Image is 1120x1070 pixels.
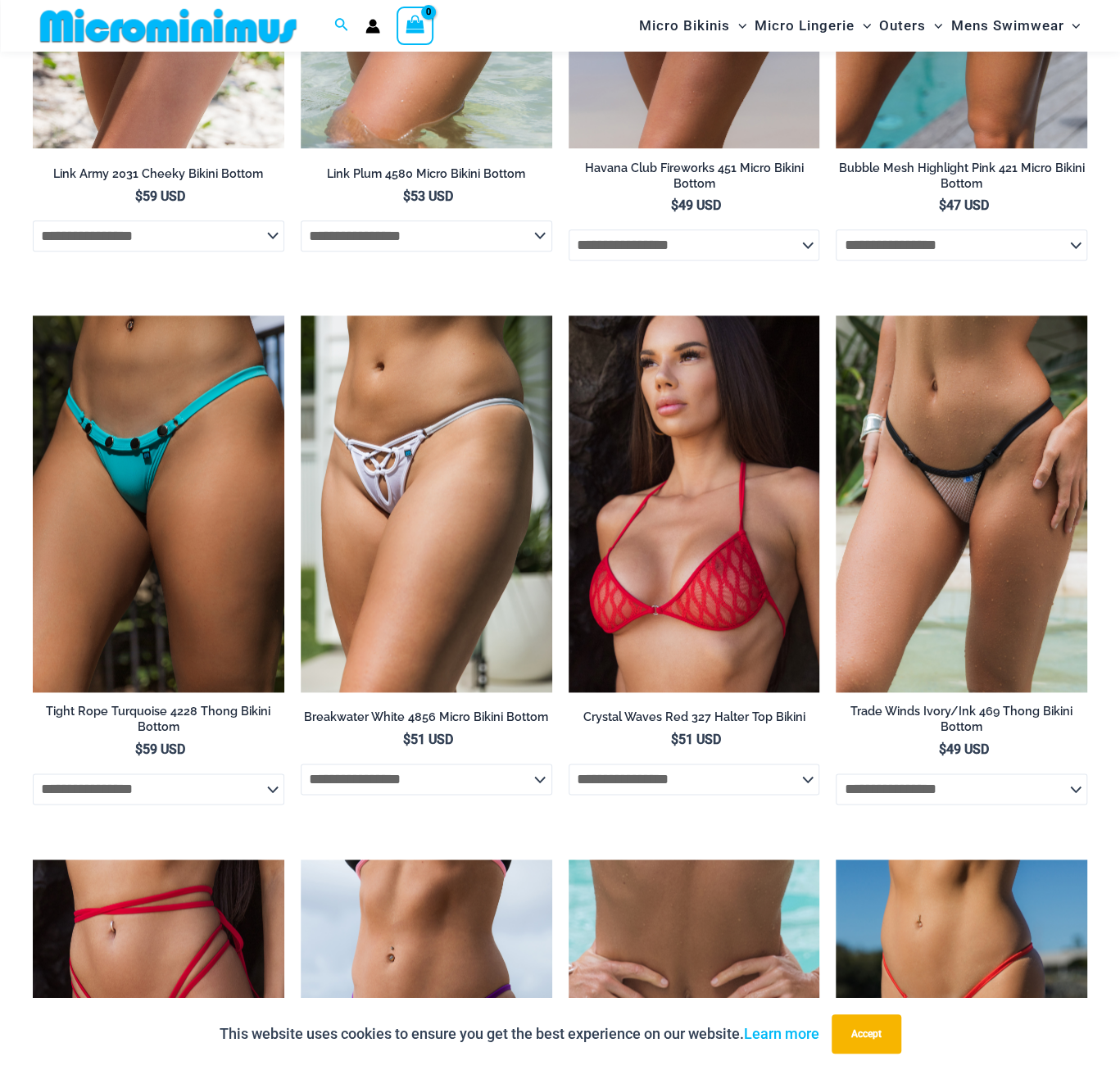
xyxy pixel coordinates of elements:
[403,732,410,747] span: $
[744,1025,819,1042] a: Learn more
[755,5,855,47] span: Micro Lingerie
[939,741,989,757] bdi: 49 USD
[730,5,746,47] span: Menu Toggle
[220,1022,819,1046] p: This website uses cookies to ensure you get the best experience on our website.
[33,704,284,734] h2: Tight Rope Turquoise 4228 Thong Bikini Bottom
[836,704,1087,741] a: Trade Winds Ivory/Ink 469 Thong Bikini Bottom
[875,5,946,47] a: OutersMenu ToggleMenu Toggle
[950,5,1063,47] span: Mens Swimwear
[939,197,946,213] span: $
[836,315,1087,692] img: Trade Winds IvoryInk 469 Thong 01
[879,5,926,47] span: Outers
[301,710,552,725] h2: Breakwater White 4856 Micro Bikini Bottom
[403,732,453,747] bdi: 51 USD
[836,161,1087,197] a: Bubble Mesh Highlight Pink 421 Micro Bikini Bottom
[135,188,143,204] span: $
[569,710,820,725] h2: Crystal Waves Red 327 Halter Top Bikini
[836,161,1087,191] h2: Bubble Mesh Highlight Pink 421 Micro Bikini Bottom
[365,19,380,34] a: Account icon link
[836,315,1087,692] a: Trade Winds IvoryInk 469 Thong 01Trade Winds IvoryInk 317 Top 469 Thong 06Trade Winds IvoryInk 31...
[569,710,820,731] a: Crystal Waves Red 327 Halter Top Bikini
[671,732,678,747] span: $
[135,741,143,757] span: $
[301,710,552,731] a: Breakwater White 4856 Micro Bikini Bottom
[569,161,820,191] h2: Havana Club Fireworks 451 Micro Bikini Bottom
[33,704,284,741] a: Tight Rope Turquoise 4228 Thong Bikini Bottom
[33,315,284,692] img: Tight Rope Turquoise 4228 Thong Bottom 01
[946,5,1084,47] a: Mens SwimwearMenu ToggleMenu Toggle
[750,5,875,47] a: Micro LingerieMenu ToggleMenu Toggle
[939,741,946,757] span: $
[33,166,284,182] h2: Link Army 2031 Cheeky Bikini Bottom
[135,741,185,757] bdi: 59 USD
[397,7,434,44] a: View Shopping Cart, empty
[403,188,453,204] bdi: 53 USD
[334,16,349,36] a: Search icon link
[939,197,989,213] bdi: 47 USD
[301,166,552,182] h2: Link Plum 4580 Micro Bikini Bottom
[671,197,721,213] bdi: 49 USD
[836,704,1087,734] h2: Trade Winds Ivory/Ink 469 Thong Bikini Bottom
[1063,5,1080,47] span: Menu Toggle
[33,315,284,692] a: Tight Rope Turquoise 4228 Thong Bottom 01Tight Rope Turquoise 4228 Thong Bottom 02Tight Rope Turq...
[33,166,284,188] a: Link Army 2031 Cheeky Bikini Bottom
[301,315,552,692] img: Breakwater White 4856 Micro Bottom 01
[639,5,730,47] span: Micro Bikinis
[671,732,721,747] bdi: 51 USD
[633,2,1087,49] nav: Site Navigation
[635,5,750,47] a: Micro BikinisMenu ToggleMenu Toggle
[403,188,410,204] span: $
[135,188,185,204] bdi: 59 USD
[855,5,871,47] span: Menu Toggle
[569,315,820,692] img: Crystal Waves 327 Halter Top 01
[926,5,942,47] span: Menu Toggle
[569,161,820,197] a: Havana Club Fireworks 451 Micro Bikini Bottom
[301,166,552,188] a: Link Plum 4580 Micro Bikini Bottom
[671,197,678,213] span: $
[301,315,552,692] a: Breakwater White 4856 Micro Bottom 01Breakwater White 3153 Top 4856 Micro Bottom 06Breakwater Whi...
[569,315,820,692] a: Crystal Waves 327 Halter Top 01Crystal Waves 327 Halter Top 4149 Thong 01Crystal Waves 327 Halter...
[832,1014,901,1054] button: Accept
[34,7,303,44] img: MM SHOP LOGO FLAT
